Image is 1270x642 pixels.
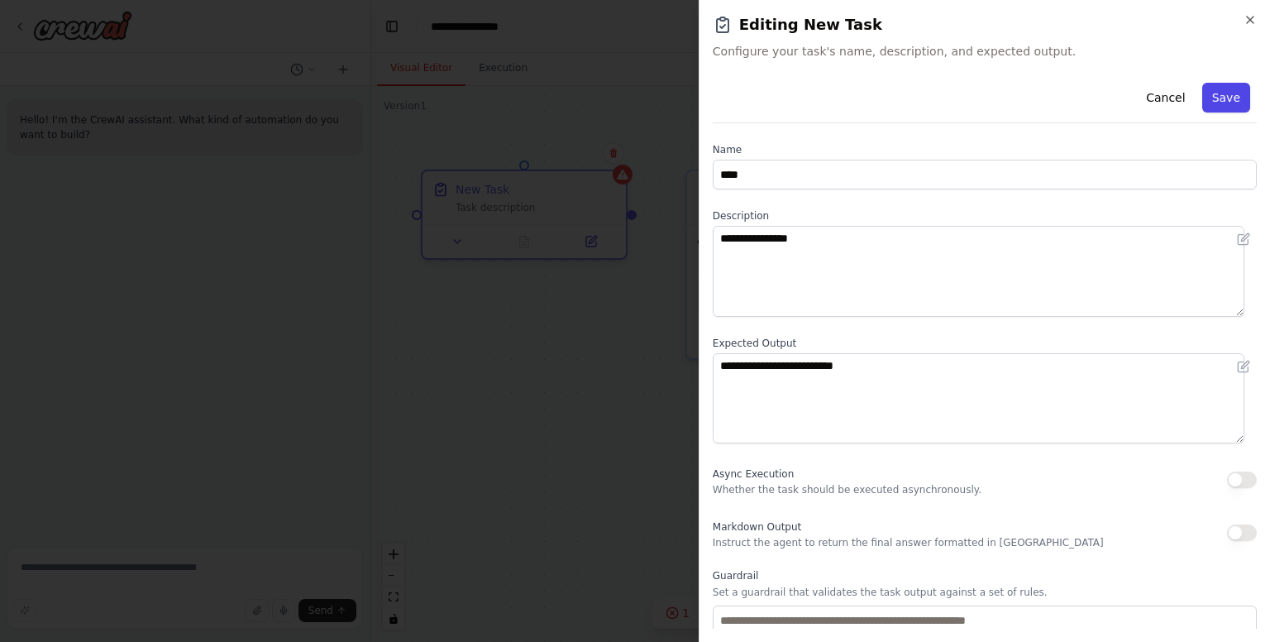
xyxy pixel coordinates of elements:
button: Save [1202,83,1250,113]
button: Cancel [1136,83,1195,113]
span: Async Execution [713,468,794,480]
button: Open in editor [1234,357,1253,376]
label: Name [713,143,1257,156]
p: Set a guardrail that validates the task output against a set of rules. [713,586,1257,599]
h2: Editing New Task [713,13,1257,36]
p: Instruct the agent to return the final answer formatted in [GEOGRAPHIC_DATA] [713,536,1104,549]
span: Configure your task's name, description, and expected output. [713,43,1257,60]
label: Guardrail [713,569,1257,582]
button: Open in editor [1234,229,1253,249]
label: Expected Output [713,337,1257,350]
p: Whether the task should be executed asynchronously. [713,483,981,496]
span: Markdown Output [713,521,801,533]
label: Description [713,209,1257,223]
